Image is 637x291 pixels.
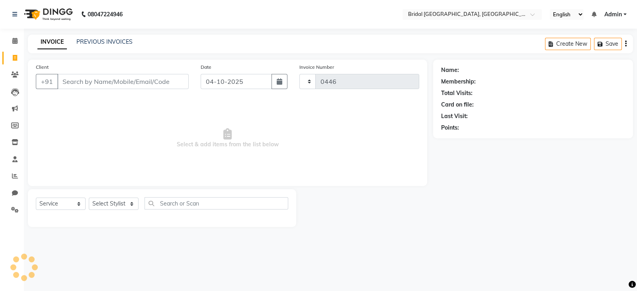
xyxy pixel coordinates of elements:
a: PREVIOUS INVOICES [76,38,133,45]
span: Select & add items from the list below [36,99,419,178]
label: Invoice Number [299,64,334,71]
label: Date [201,64,211,71]
img: logo [20,3,75,25]
span: Admin [604,10,622,19]
a: INVOICE [37,35,67,49]
div: Last Visit: [441,112,468,120]
input: Search or Scan [145,197,288,210]
div: Membership: [441,78,476,86]
button: Save [594,38,622,50]
div: Points: [441,124,459,132]
button: Create New [545,38,591,50]
div: Card on file: [441,101,474,109]
div: Name: [441,66,459,74]
b: 08047224946 [88,3,123,25]
input: Search by Name/Mobile/Email/Code [57,74,189,89]
label: Client [36,64,49,71]
button: +91 [36,74,58,89]
div: Total Visits: [441,89,473,97]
